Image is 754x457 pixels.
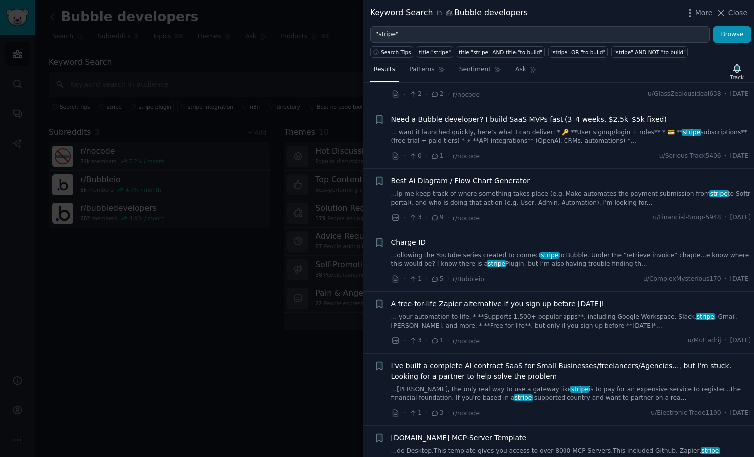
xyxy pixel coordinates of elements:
[459,49,542,56] div: title:"stripe" AND title:"to build"
[406,62,448,82] a: Patterns
[725,409,727,418] span: ·
[431,275,443,284] span: 5
[391,251,751,269] a: ...ollowing the YouTube series created to connectstripeto Bubble. Under the “retrieve invoice” ch...
[425,274,427,284] span: ·
[431,409,443,418] span: 3
[425,213,427,223] span: ·
[425,151,427,161] span: ·
[403,336,405,346] span: ·
[391,176,530,186] a: Best Ai Diagram / Flow Chart Generator
[688,336,721,345] span: u/Muttadrij
[409,65,434,74] span: Patterns
[409,213,421,222] span: 3
[570,386,589,393] span: stripe
[728,8,747,18] span: Close
[685,8,713,18] button: More
[417,46,453,58] a: title:"stripe"
[425,408,427,418] span: ·
[453,215,480,222] span: r/nocode
[391,433,527,443] a: [DOMAIN_NAME] MCP-Server Template
[725,90,727,99] span: ·
[431,90,443,99] span: 2
[659,152,721,161] span: u/Serious-Track5406
[453,338,480,345] span: r/nocode
[391,361,751,382] a: I've built a complete AI contract SaaS for Small Businesses/freelancers/Agencies..., but I'm stuc...
[730,90,751,99] span: [DATE]
[653,213,721,222] span: u/Financial-Soup-5948
[391,385,751,403] a: ...[PERSON_NAME], the only real way to use a gateway likestripeis to pay for an expensive service...
[613,49,686,56] div: "stripe" AND NOT "to build"
[447,151,449,161] span: ·
[436,9,442,18] span: in
[713,26,751,43] button: Browse
[456,62,505,82] a: Sentiment
[512,62,540,82] a: Ask
[391,237,426,248] a: Charge ID
[409,409,421,418] span: 1
[701,447,720,454] span: stripe
[403,274,405,284] span: ·
[515,65,526,74] span: Ask
[431,213,443,222] span: 9
[453,91,480,98] span: r/nocode
[453,153,480,160] span: r/nocode
[370,26,710,43] input: Try a keyword related to your business
[447,336,449,346] span: ·
[550,49,605,56] div: "stripe" OR "to build"
[725,336,727,345] span: ·
[695,8,713,18] span: More
[696,313,715,320] span: stripe
[409,152,421,161] span: 0
[459,65,491,74] span: Sentiment
[391,299,604,309] a: A free-for-life Zapier alternative if you sign up before [DATE]!
[409,275,421,284] span: 1
[682,129,701,136] span: stripe
[391,190,751,207] a: ...lp me keep track of where something takes place (e.g. Make automates the payment submission fr...
[453,410,480,417] span: r/nocode
[391,313,751,330] a: ... your automation to life. * **Supports 1,500+ popular apps**, including Google Workspace, Slac...
[403,213,405,223] span: ·
[447,274,449,284] span: ·
[540,252,559,259] span: stripe
[370,7,528,19] div: Keyword Search Bubble developers
[725,275,727,284] span: ·
[403,151,405,161] span: ·
[730,409,751,418] span: [DATE]
[514,394,533,401] span: stripe
[730,74,744,81] div: Track
[611,46,688,58] a: "stripe" AND NOT "to build"
[374,65,395,74] span: Results
[730,336,751,345] span: [DATE]
[370,62,399,82] a: Results
[730,152,751,161] span: [DATE]
[725,213,727,222] span: ·
[419,49,451,56] div: title:"stripe"
[648,90,721,99] span: u/GlassZealousideal638
[727,61,747,82] button: Track
[651,409,721,418] span: u/Electronic-Trade1190
[431,152,443,161] span: 1
[548,46,608,58] a: "stripe" OR "to build"
[381,49,411,56] span: Search Tips
[453,276,484,283] span: r/Bubbleio
[730,213,751,222] span: [DATE]
[725,152,727,161] span: ·
[403,408,405,418] span: ·
[409,90,421,99] span: 2
[431,336,443,345] span: 1
[403,89,405,100] span: ·
[370,46,413,58] button: Search Tips
[730,275,751,284] span: [DATE]
[409,336,421,345] span: 3
[447,89,449,100] span: ·
[643,275,721,284] span: u/ComplexMysterious170
[447,213,449,223] span: ·
[447,408,449,418] span: ·
[391,114,667,125] a: Need a Bubble developer? I build SaaS MVPs fast (3–4 weeks, $2.5k–$5k fixed)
